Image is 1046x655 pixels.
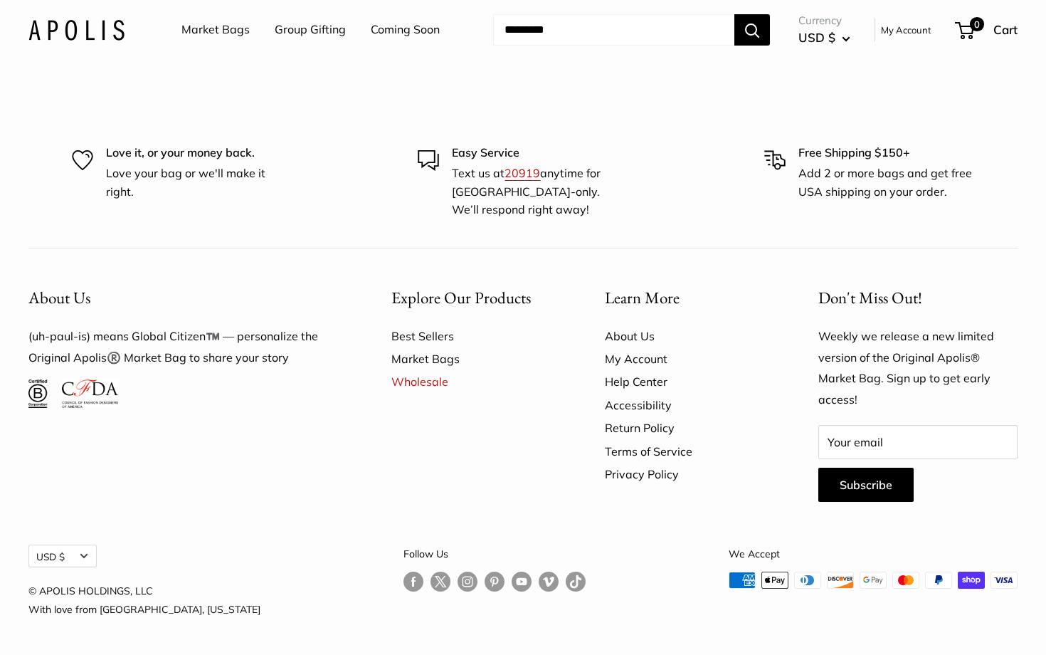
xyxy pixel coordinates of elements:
[605,287,680,308] span: Learn More
[28,326,342,369] p: (uh-paul-is) means Global Citizen™️ — personalize the Original Apolis®️ Market Bag to share your ...
[452,164,628,219] p: Text us at anytime for [GEOGRAPHIC_DATA]-only. We’ll respond right away!
[181,19,250,41] a: Market Bags
[106,164,282,201] p: Love your bag or we'll make it right.
[504,166,540,180] a: 20919
[818,468,914,502] button: Subscribe
[62,379,118,408] img: Council of Fashion Designers of America Member
[391,284,555,312] button: Explore Our Products
[566,572,586,592] a: Follow us on Tumblr
[539,572,559,592] a: Follow us on Vimeo
[28,582,260,619] p: © APOLIS HOLDINGS, LLC With love from [GEOGRAPHIC_DATA], [US_STATE]
[605,416,768,439] a: Return Policy
[605,394,768,416] a: Accessibility
[106,144,282,162] p: Love it, or your money back.
[605,347,768,370] a: My Account
[956,19,1018,41] a: 0 Cart
[403,572,423,592] a: Follow us on Facebook
[734,14,770,46] button: Search
[605,440,768,463] a: Terms of Service
[391,370,555,393] a: Wholesale
[605,463,768,486] a: Privacy Policy
[605,370,768,393] a: Help Center
[28,545,97,567] button: USD $
[818,284,1018,312] p: Don't Miss Out!
[993,22,1018,37] span: Cart
[485,572,504,592] a: Follow us on Pinterest
[452,144,628,162] p: Easy Service
[430,572,450,597] a: Follow us on Twitter
[798,26,850,49] button: USD $
[391,287,531,308] span: Explore Our Products
[798,30,835,45] span: USD $
[818,326,1018,412] p: Weekly we release a new limited version of the Original Apolis® Market Bag. Sign up to get early ...
[970,17,984,31] span: 0
[28,19,125,40] img: Apolis
[275,19,346,41] a: Group Gifting
[798,164,974,201] p: Add 2 or more bags and get free USA shipping on your order.
[458,572,477,592] a: Follow us on Instagram
[28,287,90,308] span: About Us
[605,284,768,312] button: Learn More
[798,11,850,31] span: Currency
[28,379,48,408] img: Certified B Corporation
[391,347,555,370] a: Market Bags
[493,14,734,46] input: Search...
[881,21,931,38] a: My Account
[391,325,555,347] a: Best Sellers
[512,572,532,592] a: Follow us on YouTube
[371,19,440,41] a: Coming Soon
[28,284,342,312] button: About Us
[729,545,1018,563] p: We Accept
[403,545,586,563] p: Follow Us
[605,325,768,347] a: About Us
[798,144,974,162] p: Free Shipping $150+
